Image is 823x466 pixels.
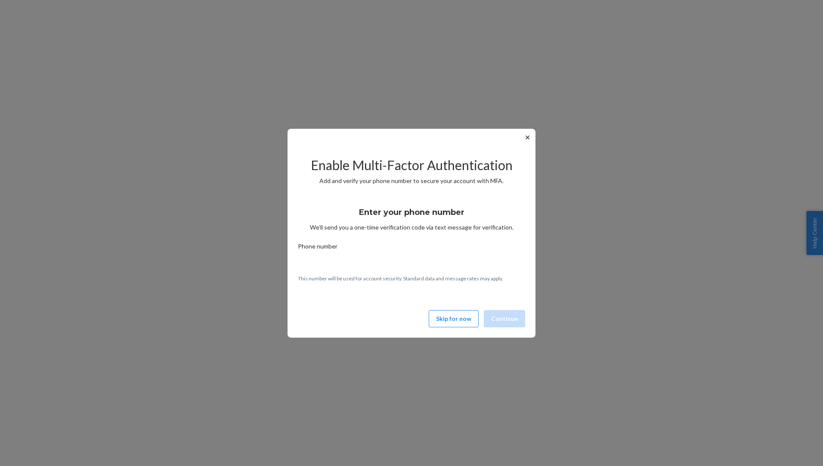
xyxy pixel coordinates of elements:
[298,242,337,254] span: Phone number
[484,310,525,327] button: Continue
[429,310,479,327] button: Skip for now
[298,200,525,232] div: We’ll send you a one-time verification code via text message for verification.
[298,177,525,185] p: Add and verify your phone number to secure your account with MFA.
[523,132,532,143] button: ✕
[298,158,525,172] h2: Enable Multi-Factor Authentication
[298,275,525,282] p: This number will be used for account security. Standard data and message rates may apply.
[359,207,464,218] h3: Enter your phone number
